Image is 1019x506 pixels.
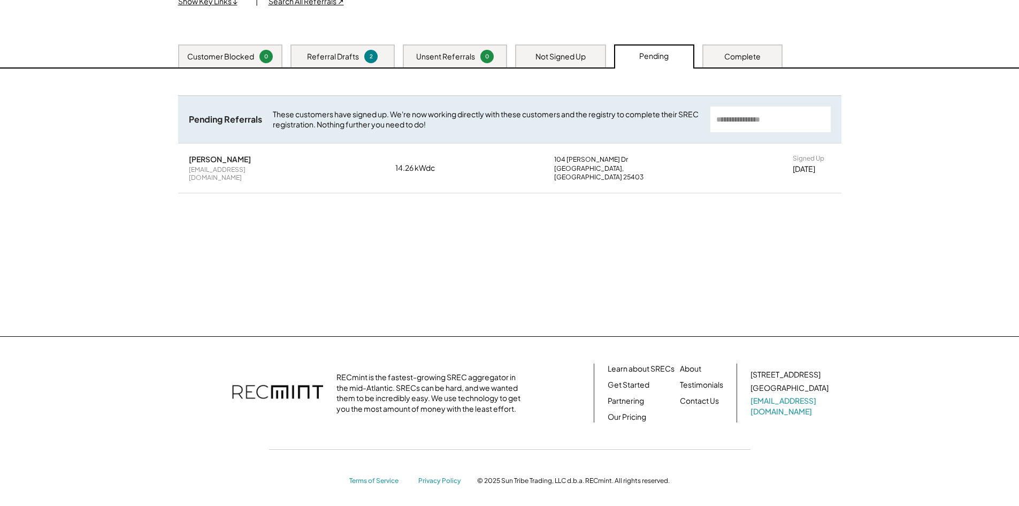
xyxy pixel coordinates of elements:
[482,52,492,61] div: 0
[793,164,815,175] div: [DATE]
[554,164,688,181] div: [GEOGRAPHIC_DATA], [GEOGRAPHIC_DATA] 25403
[189,114,262,125] div: Pending Referrals
[418,477,466,486] a: Privacy Policy
[608,380,649,390] a: Get Started
[187,51,254,62] div: Customer Blocked
[680,380,723,390] a: Testimonials
[750,383,829,394] div: [GEOGRAPHIC_DATA]
[535,51,586,62] div: Not Signed Up
[793,154,824,163] div: Signed Up
[477,477,670,485] div: © 2025 Sun Tribe Trading, LLC d.b.a. RECmint. All rights reserved.
[395,163,449,173] div: 14.26 kWdc
[680,396,719,406] a: Contact Us
[189,165,290,182] div: [EMAIL_ADDRESS][DOMAIN_NAME]
[608,364,675,374] a: Learn about SRECs
[349,477,408,486] a: Terms of Service
[336,372,526,414] div: RECmint is the fastest-growing SREC aggregator in the mid-Atlantic. SRECs can be hard, and we wan...
[639,51,669,62] div: Pending
[307,51,359,62] div: Referral Drafts
[750,369,821,380] div: [STREET_ADDRESS]
[232,374,323,412] img: recmint-logotype%403x.png
[608,412,646,422] a: Our Pricing
[724,51,761,62] div: Complete
[750,396,831,417] a: [EMAIL_ADDRESS][DOMAIN_NAME]
[680,364,701,374] a: About
[366,52,376,61] div: 2
[189,154,251,164] div: [PERSON_NAME]
[273,109,700,130] div: These customers have signed up. We're now working directly with these customers and the registry ...
[261,52,271,61] div: 0
[608,396,644,406] a: Partnering
[554,155,628,164] div: 104 [PERSON_NAME] Dr
[416,51,475,62] div: Unsent Referrals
